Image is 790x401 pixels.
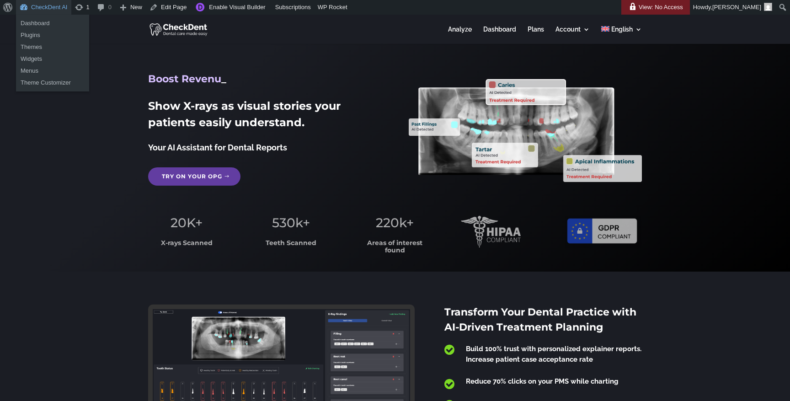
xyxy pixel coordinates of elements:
span: Your AI Assistant for Dental Reports [148,143,287,152]
span: 530k+ [272,215,310,230]
a: Analyze [448,26,472,44]
a: Themes [16,41,89,53]
span:  [444,344,454,356]
h3: Areas of interest found [357,240,433,258]
span: Transform Your Dental Practice with AI-Driven Treatment Planning [444,306,636,333]
a: Dashboard [483,26,516,44]
span:  [444,378,454,390]
a: Try on your OPG [148,167,240,186]
a: English [601,26,642,44]
span: 220k+ [376,215,414,230]
img: X_Ray_annotated [409,79,642,182]
img: Arnav Saha [764,3,772,11]
a: Menus [16,65,89,77]
h2: Show X-rays as visual stories your patients easily understand. [148,98,381,135]
span: Build 100% trust with personalized explainer reports. Increase patient case acceptance rate [466,345,641,364]
a: Plans [528,26,544,44]
a: Widgets [16,53,89,65]
ul: CheckDent AI [16,38,89,91]
img: CheckDent AI [149,22,208,37]
span: Boost Revenu [148,73,221,85]
a: Dashboard [16,17,89,29]
span: [PERSON_NAME] [712,4,761,11]
a: Theme Customizer [16,77,89,89]
a: Account [555,26,590,44]
span: English [611,26,633,33]
a: Plugins [16,29,89,41]
ul: CheckDent AI [16,15,89,44]
span: Reduce 70% clicks on your PMS while charting [466,377,619,385]
span: _ [221,73,226,85]
span: 20K+ [171,215,203,230]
